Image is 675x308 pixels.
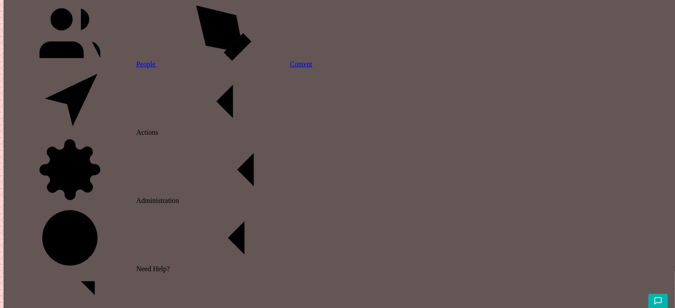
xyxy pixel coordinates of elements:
span: Administration [136,197,312,204]
a: Content [157,60,313,68]
span: Content [290,60,313,68]
span: People [136,60,157,68]
span: Actions [136,129,291,136]
span: Need Help? [136,265,303,273]
a: People [4,60,157,68]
